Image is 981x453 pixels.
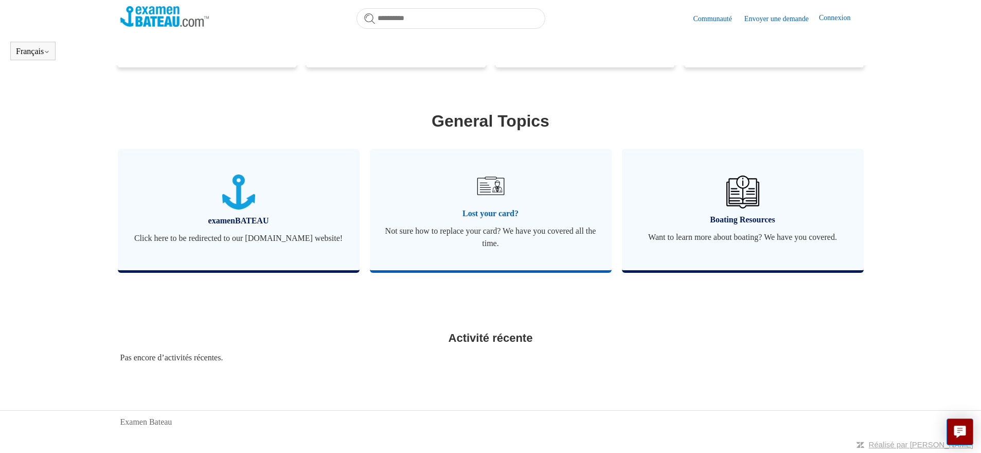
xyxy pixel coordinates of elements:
[356,8,545,29] input: Rechercher
[133,215,344,227] span: examenBATEAU
[726,176,759,208] img: 01JHREV2E6NG3DHE8VTG8QH796
[120,352,861,364] div: Pas encore d’activités récentes.
[120,6,209,27] img: Page d’accueil du Centre d’aide Examen Bateau
[744,13,819,24] a: Envoyer une demande
[693,13,742,24] a: Communauté
[370,149,612,270] a: Lost your card? Not sure how to replace your card? We have you covered all the time.
[16,47,50,56] button: Français
[133,232,344,245] span: Click here to be redirected to our [DOMAIN_NAME] website!
[637,231,848,243] span: Want to learn more about boating? We have you covered.
[222,175,255,210] img: 01JTNN85WSQ5FQ6HNXPDSZ7SRA
[622,149,864,270] a: Boating Resources Want to learn more about boating? We have you covered.
[118,149,360,270] a: examenBATEAU Click here to be redirected to our [DOMAIN_NAME] website!
[120,416,172,428] a: Examen Bateau
[385,207,596,220] span: Lost your card?
[869,440,973,449] a: Réalisé par [PERSON_NAME]
[472,168,508,204] img: 01JRG6G4NA4NJ1BVG8MJM761YH
[385,225,596,250] span: Not sure how to replace your card? We have you covered all the time.
[819,12,861,25] a: Connexion
[947,419,973,445] button: Live chat
[120,329,861,346] h2: Activité récente
[120,109,861,133] h1: General Topics
[637,214,848,226] span: Boating Resources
